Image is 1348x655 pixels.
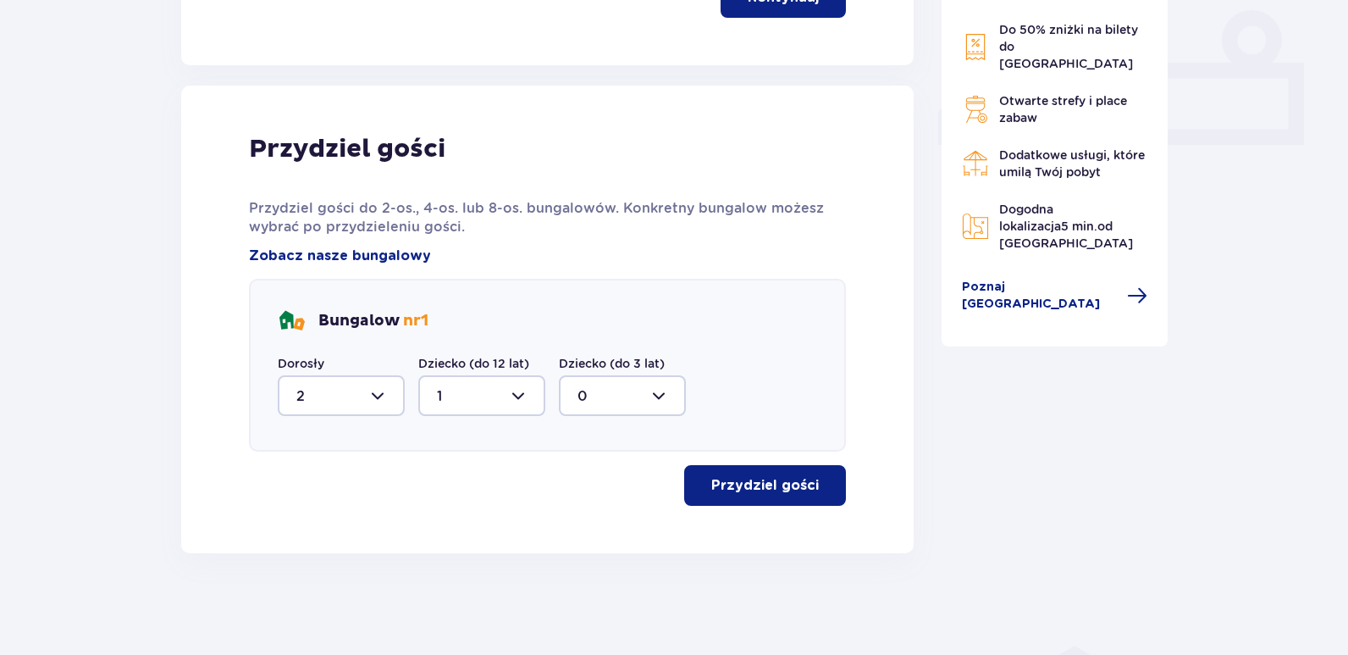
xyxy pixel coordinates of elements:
p: Bungalow [318,311,428,331]
span: 5 min. [1061,219,1097,233]
img: Restaurant Icon [962,150,989,177]
p: Przydziel gości [711,476,819,495]
a: Zobacz nasze bungalowy [249,247,431,265]
span: Otwarte strefy i place zabaw [999,94,1127,125]
label: Dziecko (do 12 lat) [418,355,529,372]
a: Poznaj [GEOGRAPHIC_DATA] [962,279,1148,313]
label: Dziecko (do 3 lat) [559,355,665,372]
p: Przydziel gości do 2-os., 4-os. lub 8-os. bungalowów. Konkretny bungalow możesz wybrać po przydzi... [249,199,846,236]
span: Dodatkowe usługi, które umilą Twój pobyt [999,148,1145,179]
span: nr 1 [403,311,428,330]
span: Dogodna lokalizacja od [GEOGRAPHIC_DATA] [999,203,1133,250]
span: Do 50% zniżki na bilety do [GEOGRAPHIC_DATA] [999,23,1138,70]
span: Poznaj [GEOGRAPHIC_DATA] [962,279,1118,313]
button: Przydziel gości [684,465,846,506]
p: Przydziel gości [249,133,445,165]
img: Map Icon [962,213,989,240]
img: Discount Icon [962,33,989,61]
img: Grill Icon [962,96,989,123]
img: bungalows Icon [278,308,305,335]
label: Dorosły [278,355,324,372]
